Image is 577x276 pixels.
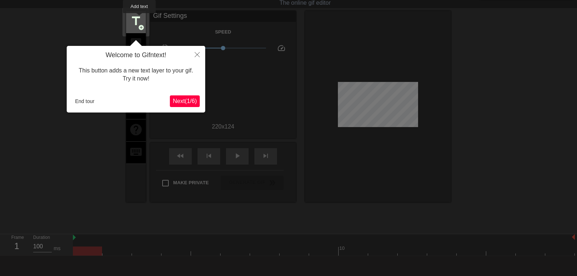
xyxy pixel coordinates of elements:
div: 220 x 124 [150,122,296,131]
div: ms [54,245,61,252]
button: Next [170,95,200,107]
span: Next ( 1 / 6 ) [173,98,197,104]
label: Duration [33,236,50,240]
button: End tour [72,96,97,107]
span: skip_previous [204,151,213,160]
div: 10 [339,245,346,252]
div: Gif Settings [150,11,296,22]
div: 1 [11,240,22,253]
span: skip_next [261,151,270,160]
img: bound-end.png [572,234,575,240]
span: play_arrow [233,151,242,160]
button: Close [189,46,205,63]
span: Make Private [173,179,209,186]
label: Speed [215,28,231,36]
div: Frame [6,234,28,255]
span: speed [277,44,286,52]
div: This button adds a new text layer to your gif. Try it now! [72,59,200,90]
span: add_circle [138,24,144,31]
span: fast_rewind [176,151,185,160]
span: title [129,14,143,28]
h4: Welcome to Gifntext! [72,51,200,59]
